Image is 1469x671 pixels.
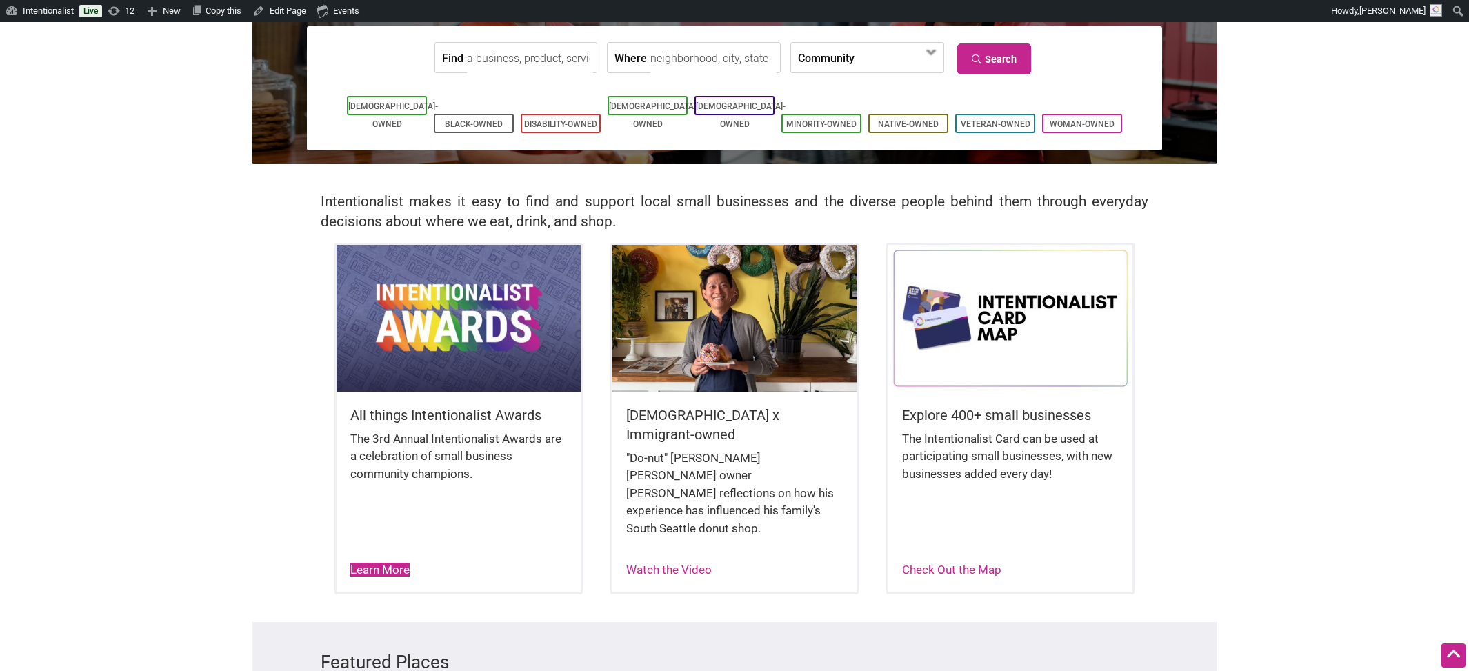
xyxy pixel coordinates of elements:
img: Intentionalist Card Map [888,245,1132,391]
div: Scroll Back to Top [1441,643,1466,668]
label: Community [798,43,855,72]
a: Check Out the Map [902,563,1001,577]
a: [DEMOGRAPHIC_DATA]-Owned [696,101,786,129]
input: a business, product, service [467,43,593,74]
div: The Intentionalist Card can be used at participating small businesses, with new businesses added ... [902,430,1119,497]
a: Disability-Owned [524,119,597,129]
a: Live [79,5,102,17]
h5: [DEMOGRAPHIC_DATA] x Immigrant-owned [626,405,843,444]
a: Minority-Owned [786,119,857,129]
h2: Intentionalist makes it easy to find and support local small businesses and the diverse people be... [321,192,1148,232]
img: King Donuts - Hong Chhuor [612,245,857,391]
a: Veteran-Owned [961,119,1030,129]
a: [DEMOGRAPHIC_DATA]-Owned [609,101,699,129]
a: [DEMOGRAPHIC_DATA]-Owned [348,101,438,129]
a: Learn More [350,563,410,577]
div: The 3rd Annual Intentionalist Awards are a celebration of small business community champions. [350,430,567,497]
span: [PERSON_NAME] [1359,6,1426,16]
a: Search [957,43,1031,74]
h5: All things Intentionalist Awards [350,405,567,425]
label: Where [614,43,647,72]
a: Watch the Video [626,563,712,577]
img: Intentionalist Awards [337,245,581,391]
a: Woman-Owned [1050,119,1115,129]
a: Native-Owned [878,119,939,129]
div: "Do-nut" [PERSON_NAME] [PERSON_NAME] owner [PERSON_NAME] reflections on how his experience has in... [626,450,843,552]
label: Find [442,43,463,72]
input: neighborhood, city, state [650,43,777,74]
a: Black-Owned [445,119,503,129]
h5: Explore 400+ small businesses [902,405,1119,425]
